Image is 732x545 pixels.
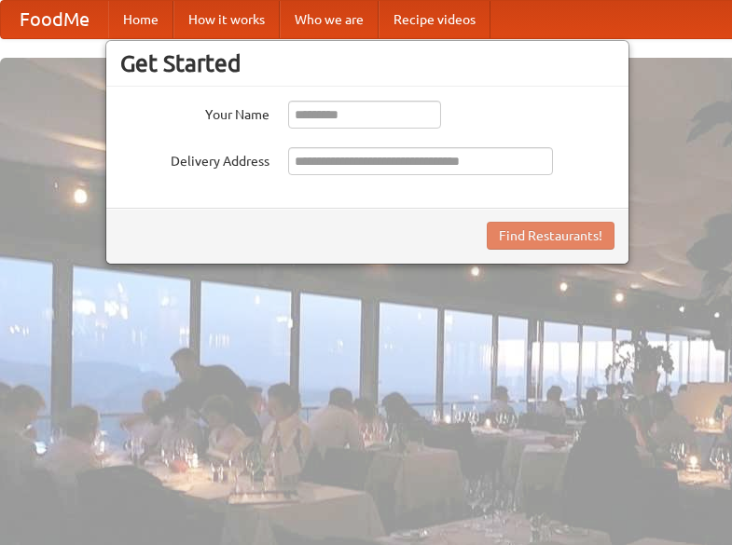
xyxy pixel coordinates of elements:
[487,222,615,250] button: Find Restaurants!
[108,1,173,38] a: Home
[173,1,280,38] a: How it works
[379,1,490,38] a: Recipe videos
[120,49,615,77] h3: Get Started
[120,101,269,124] label: Your Name
[1,1,108,38] a: FoodMe
[120,147,269,170] label: Delivery Address
[280,1,379,38] a: Who we are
